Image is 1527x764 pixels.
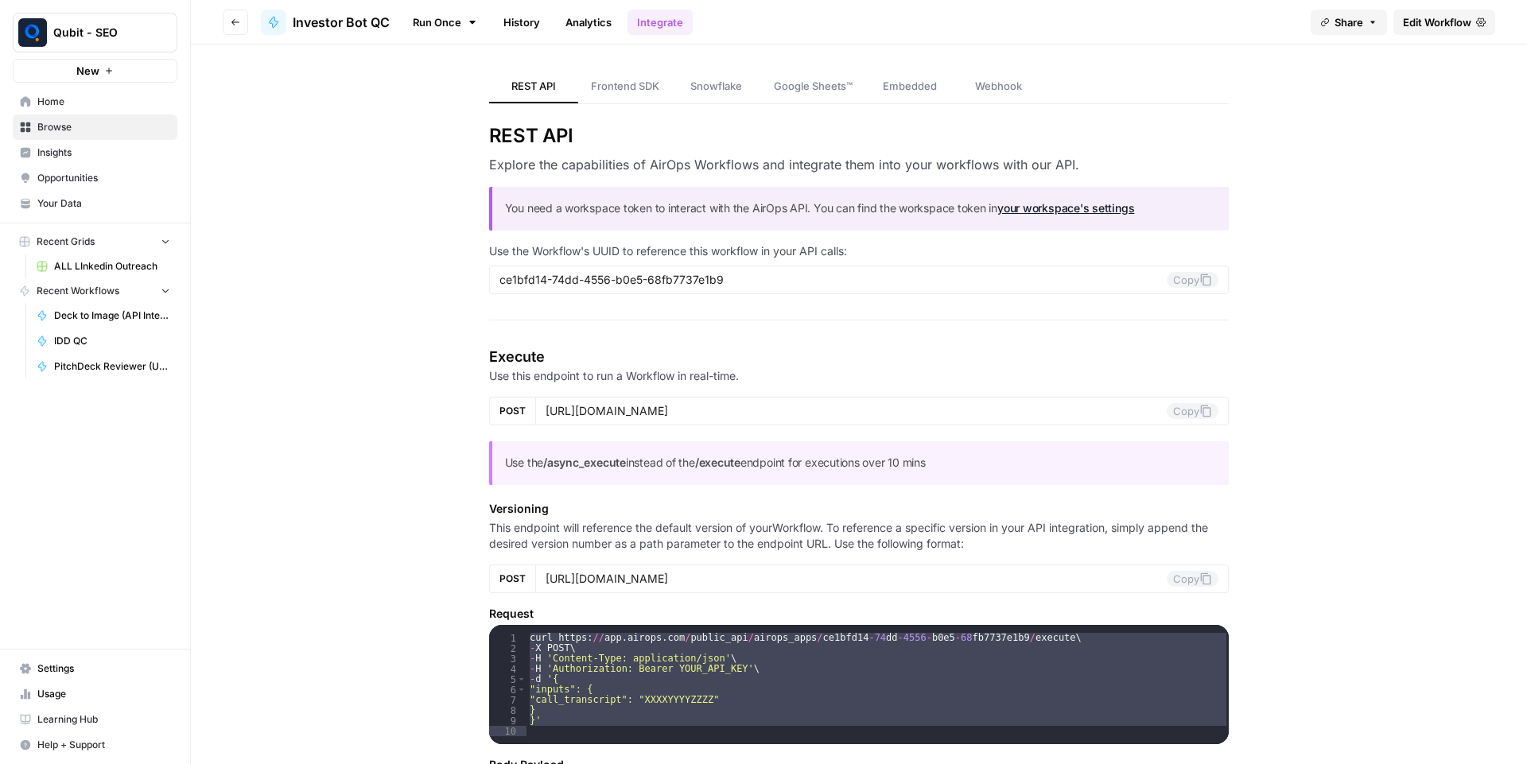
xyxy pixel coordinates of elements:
div: 3 [489,653,526,664]
span: Your Data [37,196,170,211]
span: IDD QC [54,334,170,348]
div: 8 [489,705,526,716]
a: Opportunities [13,165,177,191]
strong: /async_execute [543,456,626,469]
a: Webhook [954,70,1043,103]
span: Usage [37,687,170,701]
button: Copy [1167,272,1218,288]
span: Help + Support [37,738,170,752]
h2: REST API [489,123,1230,149]
span: Recent Workflows [37,284,119,298]
a: your workspace's settings [997,201,1134,215]
a: PitchDeck Reviewer (Updated) new [29,354,177,379]
a: Embedded [865,70,954,103]
p: This endpoint will reference the default version of your Workflow . To reference a specific versi... [489,520,1230,552]
a: IDD QC [29,328,177,354]
a: Learning Hub [13,707,177,732]
h5: Versioning [489,501,1230,517]
span: Settings [37,661,170,676]
h3: Explore the capabilities of AirOps Workflows and integrate them into your workflows with our API. [489,155,1230,174]
span: Investor Bot QC [293,13,390,32]
button: Recent Grids [13,230,177,254]
span: REST API [511,78,556,94]
div: 2 [489,643,526,653]
span: Embedded [883,78,937,94]
a: Snowflake [672,70,761,103]
span: Edit Workflow [1403,14,1471,30]
div: 4 [489,664,526,674]
span: PitchDeck Reviewer (Updated) new [54,359,170,374]
a: Integrate [628,10,693,35]
a: Frontend SDK [578,70,672,103]
div: 5 [489,674,526,684]
span: Recent Grids [37,235,95,249]
a: Google Sheets™ [761,70,865,103]
a: Insights [13,140,177,165]
span: Home [37,95,170,109]
a: Deck to Image (API Integration) [29,303,177,328]
a: History [494,10,550,35]
button: Recent Workflows [13,279,177,303]
button: Workspace: Qubit - SEO [13,13,177,52]
a: Settings [13,656,177,681]
div: 6 [489,684,526,695]
span: Toggle code folding, rows 6 through 8 [517,684,526,695]
div: 10 [489,726,526,736]
div: 1 [489,633,526,643]
span: Opportunities [37,171,170,185]
button: Copy [1167,571,1218,587]
span: Frontend SDK [591,78,659,94]
span: Webhook [975,78,1022,94]
span: ALL LInkedin Outreach [54,259,170,273]
span: Qubit - SEO [53,25,150,41]
a: Run Once [402,9,488,36]
p: Use the instead of the endpoint for executions over 10 mins [505,454,1217,472]
span: Deck to Image (API Integration) [54,308,170,323]
a: Usage [13,681,177,707]
a: Your Data [13,191,177,216]
p: Use the Workflow's UUID to reference this workflow in your API calls: [489,243,1230,259]
span: Share [1335,14,1363,30]
span: Insights [37,145,170,160]
a: Edit Workflow [1393,10,1495,35]
p: Use this endpoint to run a Workflow in real-time. [489,368,1230,384]
button: New [13,59,177,83]
div: 9 [489,716,526,726]
span: New [76,63,99,79]
span: POST [499,404,526,418]
button: Share [1311,10,1387,35]
p: You need a workspace token to interact with the AirOps API. You can find the workspace token in [505,200,1217,218]
img: Qubit - SEO Logo [18,18,47,47]
a: REST API [489,70,578,103]
div: 7 [489,695,526,705]
a: ALL LInkedin Outreach [29,254,177,279]
strong: /execute [695,456,740,469]
a: Browse [13,114,177,140]
a: Investor Bot QC [261,10,390,35]
span: Browse [37,120,170,134]
h5: Request [489,606,1230,622]
span: Snowflake [690,78,742,94]
a: Analytics [556,10,621,35]
span: Learning Hub [37,712,170,727]
a: Home [13,89,177,114]
span: Toggle code folding, rows 5 through 9 [517,674,526,684]
h4: Execute [489,346,1230,368]
button: Copy [1167,403,1218,419]
button: Help + Support [13,732,177,758]
span: POST [499,572,526,586]
span: Google Sheets™ [774,78,853,94]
